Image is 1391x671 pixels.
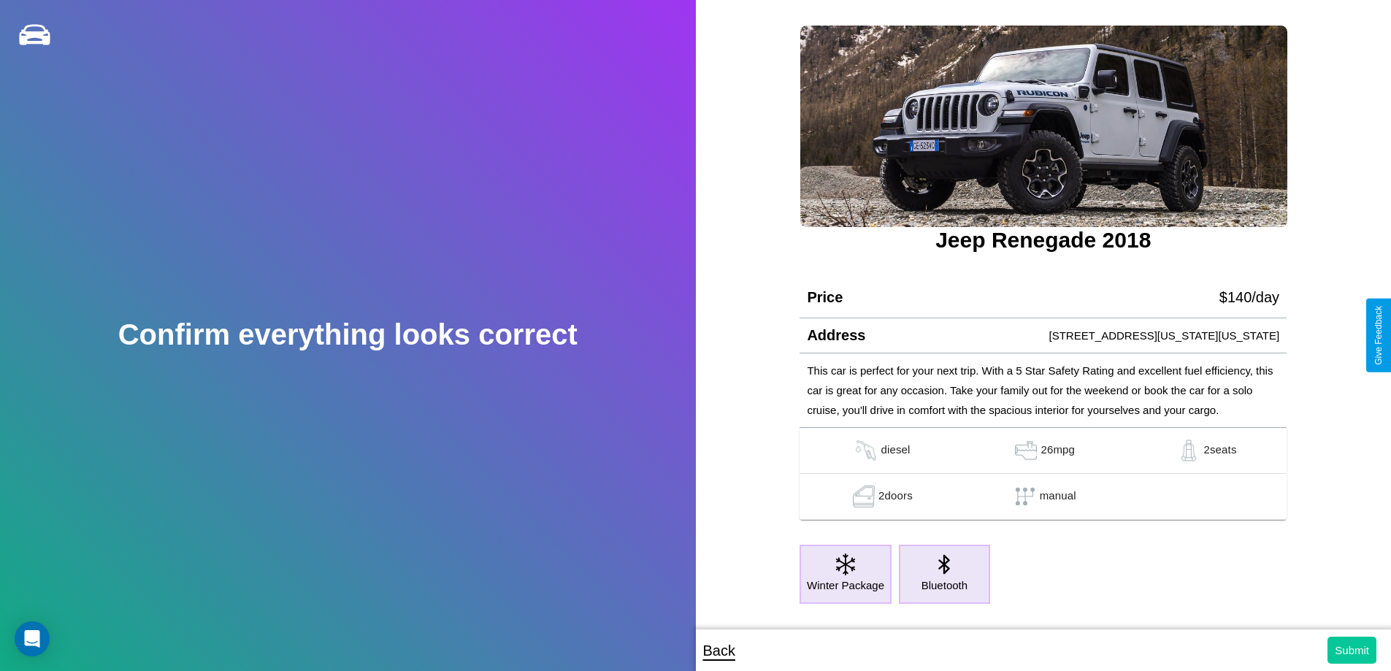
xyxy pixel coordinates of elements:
[703,637,735,664] p: Back
[1373,306,1384,365] div: Give Feedback
[1040,486,1076,507] p: manual
[807,289,843,306] h4: Price
[1203,440,1236,461] p: 2 seats
[1174,440,1203,461] img: gas
[1011,440,1041,461] img: gas
[118,318,578,351] h2: Confirm everything looks correct
[807,575,884,595] p: Winter Package
[851,440,881,461] img: gas
[1219,284,1279,310] p: $ 140 /day
[807,361,1279,420] p: This car is perfect for your next trip. With a 5 Star Safety Rating and excellent fuel efficiency...
[807,327,865,344] h4: Address
[1041,440,1075,461] p: 26 mpg
[1049,326,1280,345] p: [STREET_ADDRESS][US_STATE][US_STATE]
[881,440,910,461] p: diesel
[878,486,913,507] p: 2 doors
[800,228,1287,253] h3: Jeep Renegade 2018
[849,486,878,507] img: gas
[15,621,50,656] div: Open Intercom Messenger
[1327,637,1376,664] button: Submit
[921,575,967,595] p: Bluetooth
[800,428,1287,520] table: simple table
